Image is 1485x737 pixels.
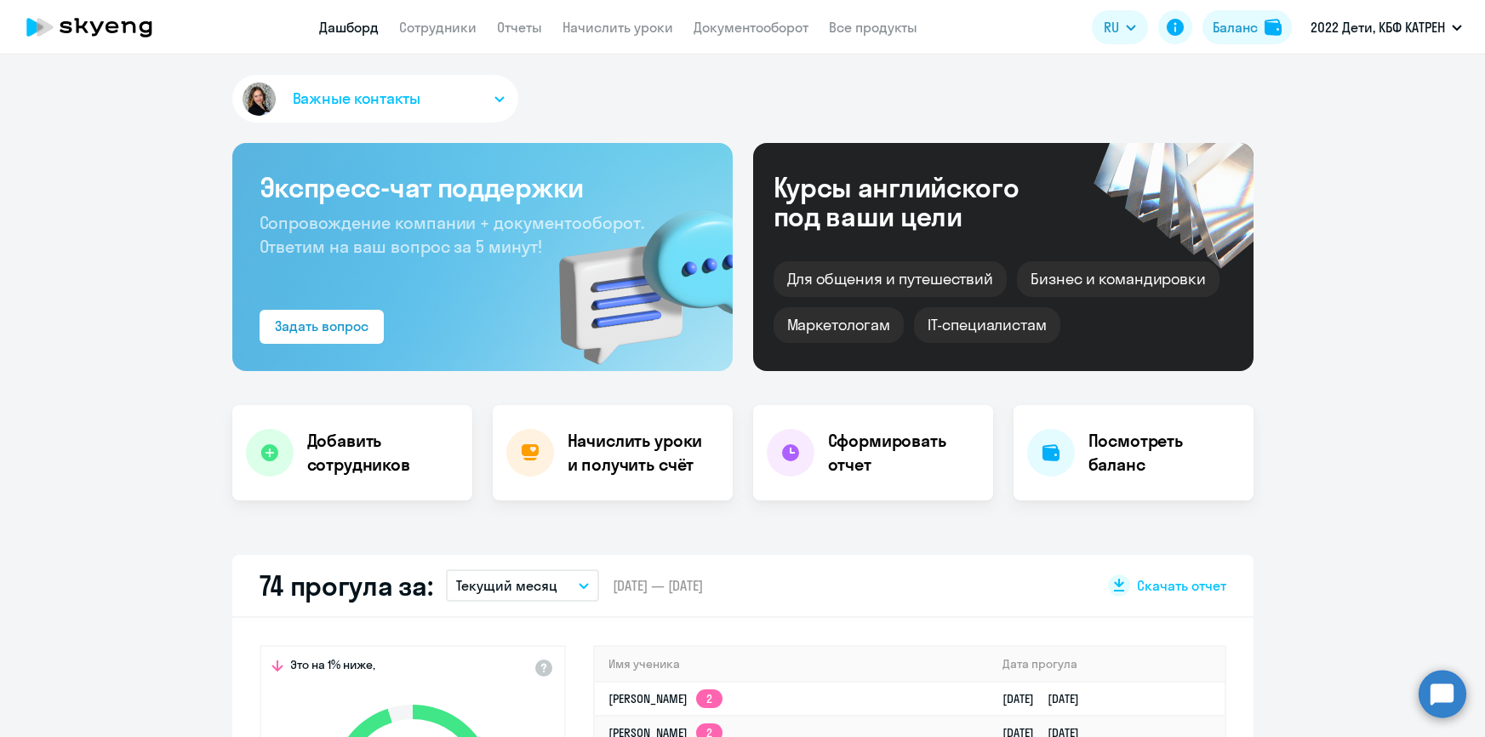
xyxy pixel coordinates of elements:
div: Задать вопрос [275,316,368,336]
a: Отчеты [497,19,542,36]
a: [PERSON_NAME]2 [608,691,723,706]
span: Это на 1% ниже, [290,657,375,677]
a: Дашборд [319,19,379,36]
div: Для общения и путешествий [774,261,1008,297]
p: 2022 Дети, КБФ КАТРЕН [1311,17,1445,37]
button: 2022 Дети, КБФ КАТРЕН [1302,7,1471,48]
h2: 74 прогула за: [260,568,433,603]
img: bg-img [534,180,733,371]
img: avatar [239,79,279,119]
div: Бизнес и командировки [1017,261,1219,297]
h4: Добавить сотрудников [307,429,459,477]
th: Имя ученика [595,647,989,682]
button: Важные контакты [232,75,518,123]
h3: Экспресс-чат поддержки [260,170,705,204]
button: Задать вопрос [260,310,384,344]
button: Текущий месяц [446,569,599,602]
a: Все продукты [829,19,917,36]
th: Дата прогула [989,647,1225,682]
div: IT-специалистам [914,307,1060,343]
div: Маркетологам [774,307,904,343]
button: RU [1092,10,1148,44]
span: Важные контакты [293,88,420,110]
img: balance [1265,19,1282,36]
a: [DATE][DATE] [1002,691,1093,706]
span: Скачать отчет [1137,576,1226,595]
app-skyeng-badge: 2 [696,689,723,708]
span: [DATE] — [DATE] [613,576,703,595]
div: Курсы английского под ваши цели [774,173,1065,231]
a: Сотрудники [399,19,477,36]
p: Текущий месяц [456,575,557,596]
span: Сопровождение компании + документооборот. Ответим на ваш вопрос за 5 минут! [260,212,644,257]
a: Документооборот [694,19,808,36]
div: Баланс [1213,17,1258,37]
h4: Посмотреть баланс [1088,429,1240,477]
h4: Сформировать отчет [828,429,980,477]
span: RU [1104,17,1119,37]
h4: Начислить уроки и получить счёт [568,429,716,477]
button: Балансbalance [1202,10,1292,44]
a: Начислить уроки [563,19,673,36]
